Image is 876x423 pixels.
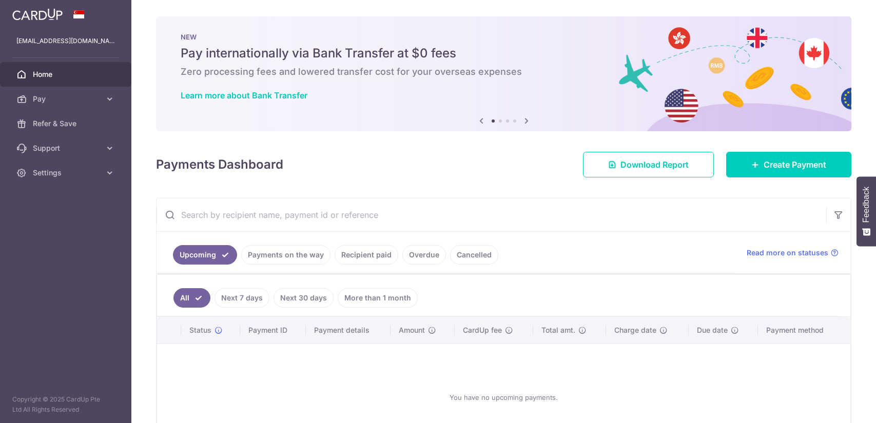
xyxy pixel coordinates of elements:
[747,248,839,258] a: Read more on statuses
[463,325,502,335] span: CardUp fee
[181,45,827,62] h5: Pay internationally via Bank Transfer at $0 fees
[450,245,498,265] a: Cancelled
[856,176,876,246] button: Feedback - Show survey
[173,288,210,308] a: All
[173,245,237,265] a: Upcoming
[306,317,391,344] th: Payment details
[541,325,575,335] span: Total amt.
[33,69,101,79] span: Home
[189,325,211,335] span: Status
[583,152,714,177] a: Download Report
[399,325,425,335] span: Amount
[274,288,334,308] a: Next 30 days
[215,288,269,308] a: Next 7 days
[33,143,101,153] span: Support
[157,198,826,231] input: Search by recipient name, payment id or reference
[181,66,827,78] h6: Zero processing fees and lowered transfer cost for your overseas expenses
[240,317,306,344] th: Payment ID
[758,317,850,344] th: Payment method
[697,325,728,335] span: Due date
[862,187,871,223] span: Feedback
[181,90,307,100] a: Learn more about Bank Transfer
[747,248,828,258] span: Read more on statuses
[33,118,101,129] span: Refer & Save
[181,33,827,41] p: NEW
[16,36,115,46] p: [EMAIL_ADDRESS][DOMAIN_NAME]
[33,168,101,178] span: Settings
[764,158,826,171] span: Create Payment
[156,155,283,174] h4: Payments Dashboard
[33,94,101,104] span: Pay
[335,245,398,265] a: Recipient paid
[402,245,446,265] a: Overdue
[614,325,656,335] span: Charge date
[338,288,418,308] a: More than 1 month
[620,158,689,171] span: Download Report
[726,152,851,177] a: Create Payment
[12,8,63,21] img: CardUp
[156,16,851,131] img: Bank transfer banner
[241,245,330,265] a: Payments on the way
